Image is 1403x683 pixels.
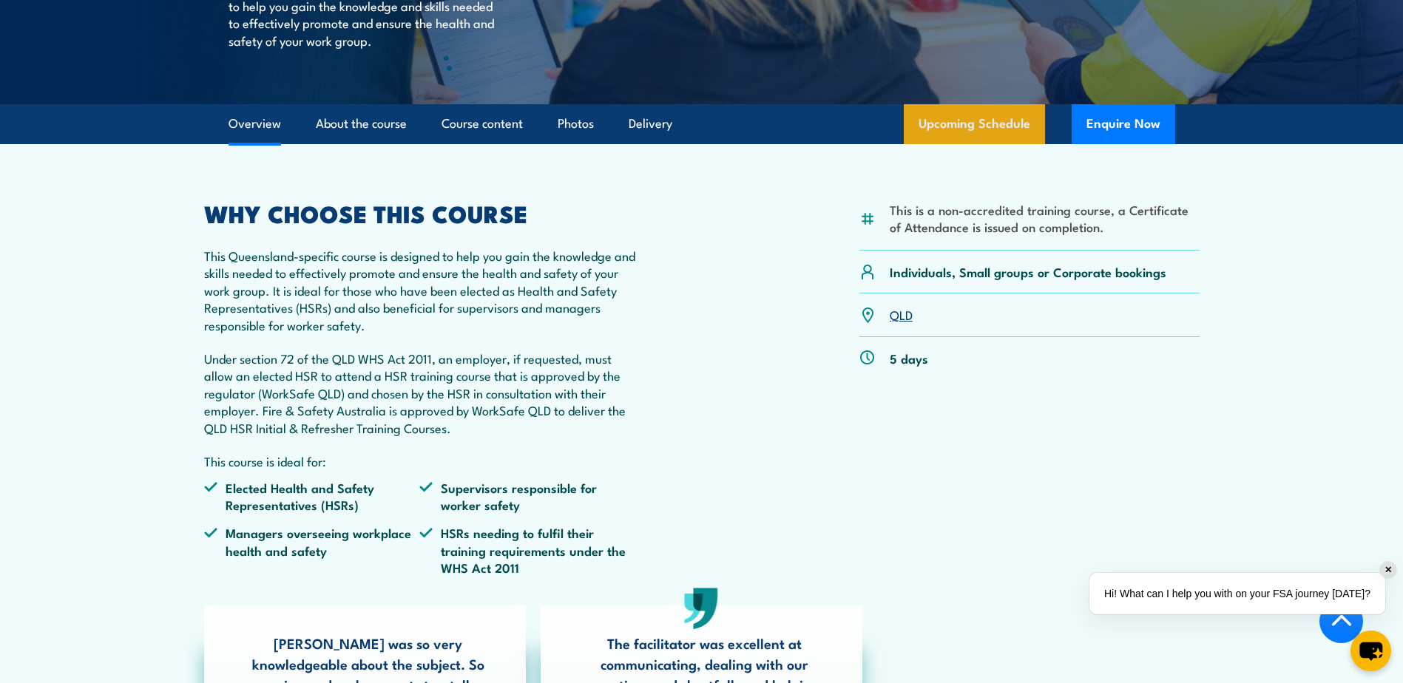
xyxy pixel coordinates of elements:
a: QLD [890,305,913,323]
p: 5 days [890,350,928,367]
button: chat-button [1350,631,1391,671]
button: Enquire Now [1072,104,1175,144]
li: Supervisors responsible for worker safety [419,479,635,514]
a: Delivery [629,104,672,143]
li: HSRs needing to fulfil their training requirements under the WHS Act 2011 [419,524,635,576]
li: Elected Health and Safety Representatives (HSRs) [204,479,420,514]
div: ✕ [1380,562,1396,578]
h2: WHY CHOOSE THIS COURSE [204,203,636,223]
a: Photos [558,104,594,143]
li: Managers overseeing workplace health and safety [204,524,420,576]
li: This is a non-accredited training course, a Certificate of Attendance is issued on completion. [890,201,1200,236]
div: Hi! What can I help you with on your FSA journey [DATE]? [1089,573,1385,614]
p: Under section 72 of the QLD WHS Act 2011, an employer, if requested, must allow an elected HSR to... [204,350,636,436]
p: Individuals, Small groups or Corporate bookings [890,263,1166,280]
a: About the course [316,104,407,143]
a: Course content [442,104,523,143]
p: This course is ideal for: [204,452,636,469]
a: Overview [229,104,281,143]
a: Upcoming Schedule [904,104,1045,144]
p: This Queensland-specific course is designed to help you gain the knowledge and skills needed to e... [204,247,636,333]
